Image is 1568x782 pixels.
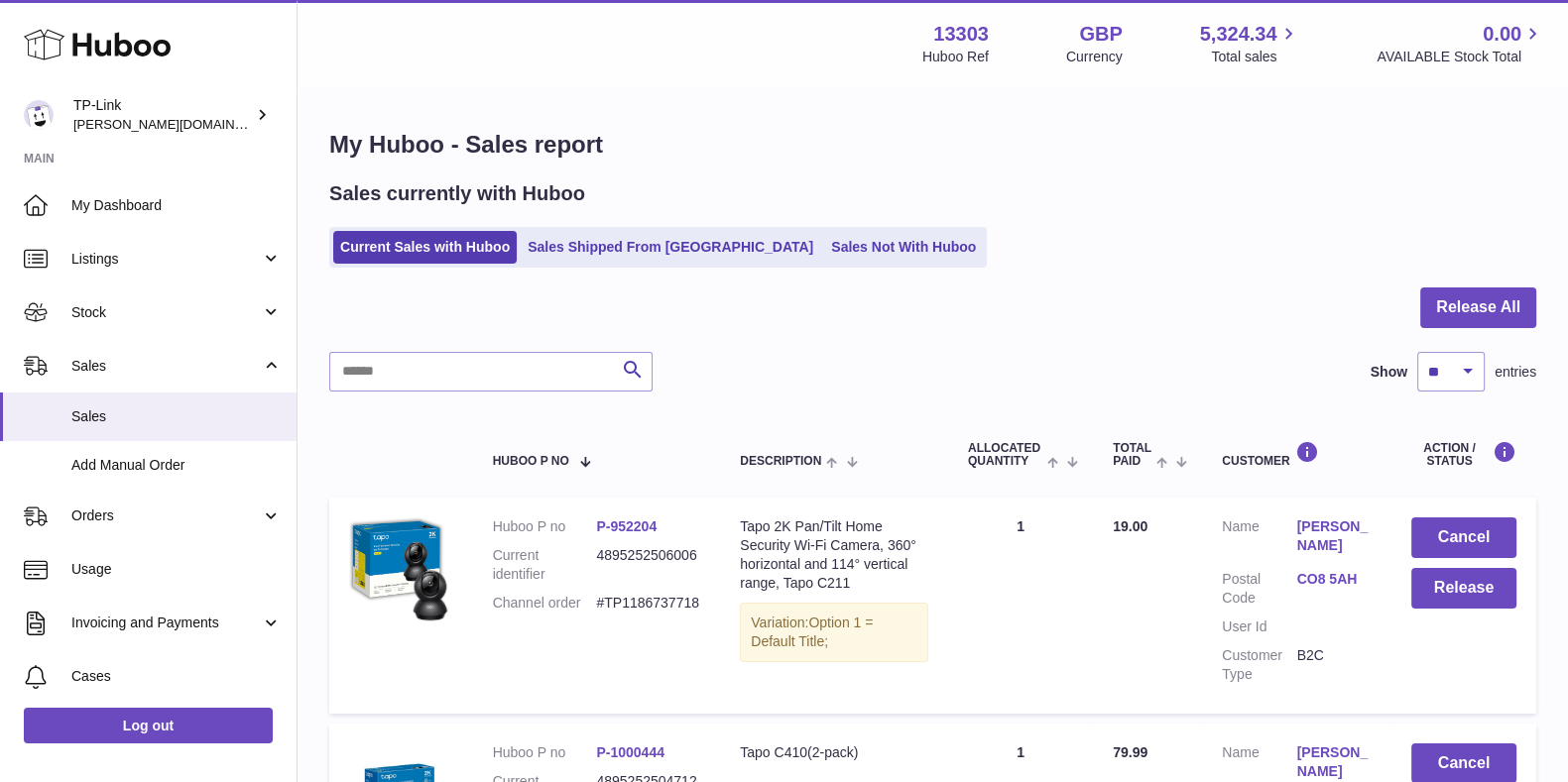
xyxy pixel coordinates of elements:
[596,518,657,534] a: P-952204
[824,231,983,264] a: Sales Not With Huboo
[1495,363,1536,382] span: entries
[24,708,273,743] a: Log out
[71,357,261,376] span: Sales
[740,743,928,762] div: Tapo C410(2-pack)
[1222,441,1372,468] div: Customer
[1420,287,1536,328] button: Release All
[71,614,261,632] span: Invoicing and Payments
[1222,517,1296,560] dt: Name
[24,100,54,130] img: susie.li@tp-link.com
[948,498,1093,713] td: 1
[968,442,1042,468] span: ALLOCATED Quantity
[493,546,597,584] dt: Current identifier
[1377,21,1544,66] a: 0.00 AVAILABLE Stock Total
[1066,48,1123,66] div: Currency
[1113,442,1151,468] span: Total paid
[1200,21,1300,66] a: 5,324.34 Total sales
[73,116,501,132] span: [PERSON_NAME][DOMAIN_NAME][EMAIL_ADDRESS][DOMAIN_NAME]
[1411,568,1516,609] button: Release
[740,517,928,593] div: Tapo 2K Pan/Tilt Home Security Wi-Fi Camera, 360° horizontal and 114° vertical range, Tapo C211
[922,48,989,66] div: Huboo Ref
[740,603,928,662] div: Variation:
[1211,48,1299,66] span: Total sales
[933,21,989,48] strong: 13303
[1411,441,1516,468] div: Action / Status
[71,560,282,579] span: Usage
[71,407,282,426] span: Sales
[1079,21,1122,48] strong: GBP
[71,506,261,525] span: Orders
[329,129,1536,161] h1: My Huboo - Sales report
[751,614,873,649] span: Option 1 = Default Title;
[1297,743,1372,781] a: [PERSON_NAME]
[493,455,569,468] span: Huboo P no
[1200,21,1277,48] span: 5,324.34
[1113,744,1147,760] span: 79.99
[521,231,820,264] a: Sales Shipped From [GEOGRAPHIC_DATA]
[1297,517,1372,555] a: [PERSON_NAME]
[1222,646,1296,684] dt: Customer Type
[596,546,700,584] dd: 4895252506006
[493,743,597,762] dt: Huboo P no
[349,517,448,620] img: 71OHXxFof5L._AC_SL1500.jpg
[333,231,517,264] a: Current Sales with Huboo
[71,667,282,686] span: Cases
[1222,617,1296,636] dt: User Id
[596,744,664,760] a: P-1000444
[71,303,261,322] span: Stock
[329,180,585,207] h2: Sales currently with Huboo
[71,250,261,269] span: Listings
[1113,518,1147,534] span: 19.00
[1297,570,1372,589] a: CO8 5AH
[740,455,821,468] span: Description
[71,456,282,475] span: Add Manual Order
[493,517,597,536] dt: Huboo P no
[1483,21,1521,48] span: 0.00
[1371,363,1407,382] label: Show
[596,594,700,613] dd: #TP1186737718
[73,96,252,134] div: TP-Link
[493,594,597,613] dt: Channel order
[1411,517,1516,558] button: Cancel
[1377,48,1544,66] span: AVAILABLE Stock Total
[71,196,282,215] span: My Dashboard
[1297,646,1372,684] dd: B2C
[1222,570,1296,608] dt: Postal Code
